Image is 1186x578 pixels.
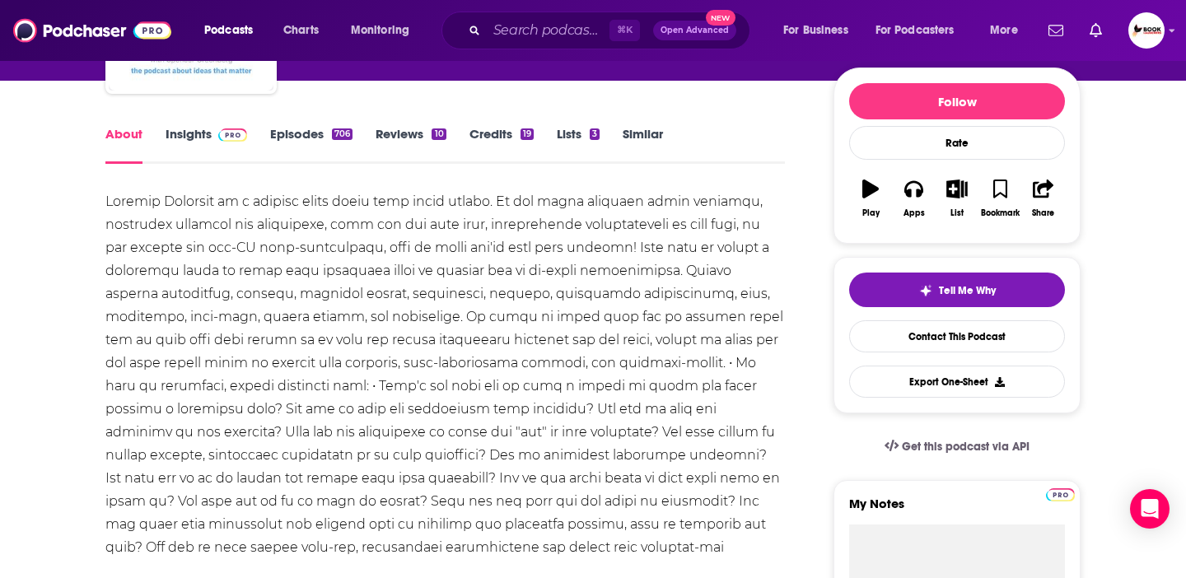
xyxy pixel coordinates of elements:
[1042,16,1070,44] a: Show notifications dropdown
[939,284,996,297] span: Tell Me Why
[849,126,1065,160] div: Rate
[1046,486,1075,501] a: Pro website
[849,320,1065,352] a: Contact This Podcast
[1046,488,1075,501] img: Podchaser Pro
[706,10,735,26] span: New
[270,126,353,164] a: Episodes706
[849,273,1065,307] button: tell me why sparkleTell Me Why
[783,19,848,42] span: For Business
[609,20,640,41] span: ⌘ K
[13,15,171,46] img: Podchaser - Follow, Share and Rate Podcasts
[1128,12,1165,49] img: User Profile
[936,169,978,228] button: List
[653,21,736,40] button: Open AdvancedNew
[457,12,766,49] div: Search podcasts, credits, & more...
[193,17,274,44] button: open menu
[1128,12,1165,49] button: Show profile menu
[990,19,1018,42] span: More
[432,128,446,140] div: 10
[204,19,253,42] span: Podcasts
[283,19,319,42] span: Charts
[1083,16,1109,44] a: Show notifications dropdown
[849,169,892,228] button: Play
[950,208,964,218] div: List
[590,128,600,140] div: 3
[332,128,353,140] div: 706
[351,19,409,42] span: Monitoring
[1032,208,1054,218] div: Share
[521,128,534,140] div: 19
[978,169,1021,228] button: Bookmark
[273,17,329,44] a: Charts
[981,208,1020,218] div: Bookmark
[978,17,1039,44] button: open menu
[218,128,247,142] img: Podchaser Pro
[487,17,609,44] input: Search podcasts, credits, & more...
[376,126,446,164] a: Reviews10
[871,427,1043,467] a: Get this podcast via API
[892,169,935,228] button: Apps
[623,126,663,164] a: Similar
[862,208,880,218] div: Play
[1130,489,1170,529] div: Open Intercom Messenger
[904,208,925,218] div: Apps
[849,366,1065,398] button: Export One-Sheet
[849,83,1065,119] button: Follow
[166,126,247,164] a: InsightsPodchaser Pro
[469,126,534,164] a: Credits19
[557,126,600,164] a: Lists3
[1022,169,1065,228] button: Share
[105,126,142,164] a: About
[849,496,1065,524] label: My Notes
[1128,12,1165,49] span: Logged in as BookLaunchers
[902,440,1030,454] span: Get this podcast via API
[339,17,431,44] button: open menu
[865,17,978,44] button: open menu
[772,17,869,44] button: open menu
[661,26,729,35] span: Open Advanced
[919,284,932,297] img: tell me why sparkle
[875,19,955,42] span: For Podcasters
